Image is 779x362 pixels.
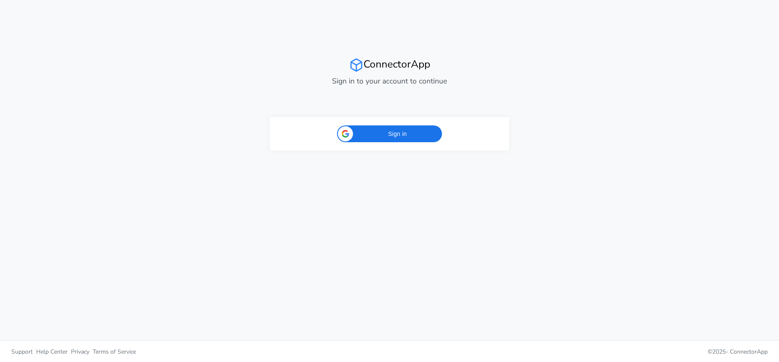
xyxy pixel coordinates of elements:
span: Privacy [71,348,89,356]
span: ConnectorApp [730,348,768,356]
span: Help Center [36,348,68,356]
span: Support [11,348,33,356]
span: Terms of Service [93,348,136,356]
span: Sign in [358,130,437,138]
div: Sign in [337,125,442,142]
h2: ConnectorApp [270,58,509,72]
p: © 2025 - [396,347,768,356]
p: Sign in to your account to continue [270,76,509,86]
